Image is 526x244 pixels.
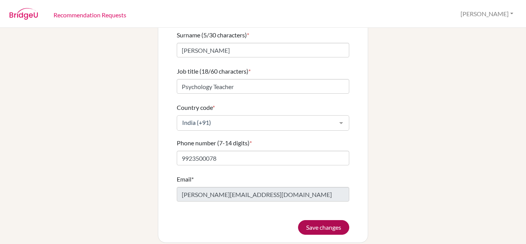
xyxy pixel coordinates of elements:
[177,43,349,57] input: Enter your surname
[177,138,252,148] label: Phone number (7-14 digits)
[177,79,349,94] input: Enter your job title
[47,1,132,28] a: Recommendation Requests
[177,175,194,184] label: Email*
[177,103,215,112] label: Country code
[457,7,517,21] button: [PERSON_NAME]
[9,8,38,20] img: BridgeU logo
[298,220,349,235] button: Save changes
[177,67,251,76] label: Job title (18/60 characters)
[180,119,333,126] span: India (+91)
[177,30,249,40] label: Surname (5/30 characters)
[177,151,349,165] input: Enter your number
